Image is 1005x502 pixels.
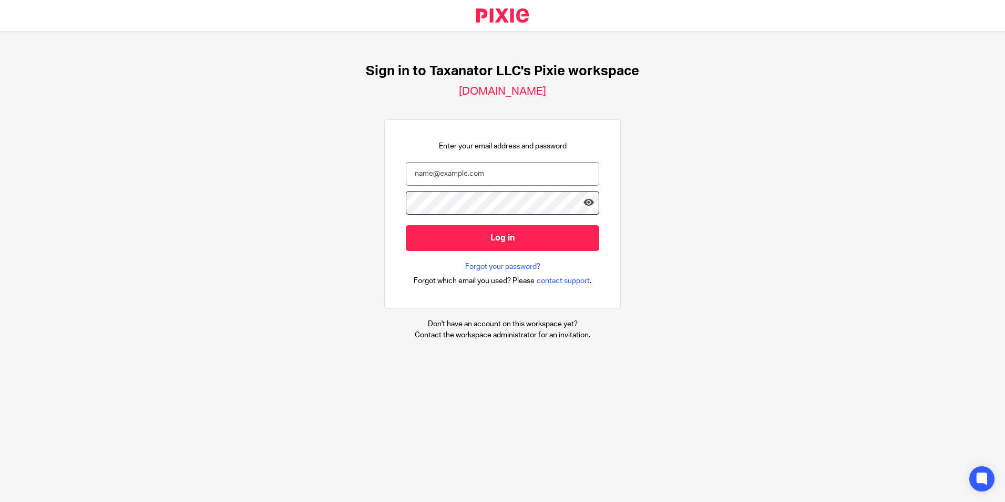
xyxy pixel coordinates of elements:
[415,319,590,329] p: Don't have an account on this workspace yet?
[366,63,639,79] h1: Sign in to Taxanator LLC's Pixie workspace
[439,141,567,152] p: Enter your email address and password
[465,262,540,272] a: Forgot your password?
[459,85,546,98] h2: [DOMAIN_NAME]
[406,225,599,251] input: Log in
[537,276,590,286] span: contact support
[414,275,592,287] div: .
[415,330,590,340] p: Contact the workspace administrator for an invitation.
[406,162,599,186] input: name@example.com
[414,276,535,286] span: Forgot which email you used? Please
